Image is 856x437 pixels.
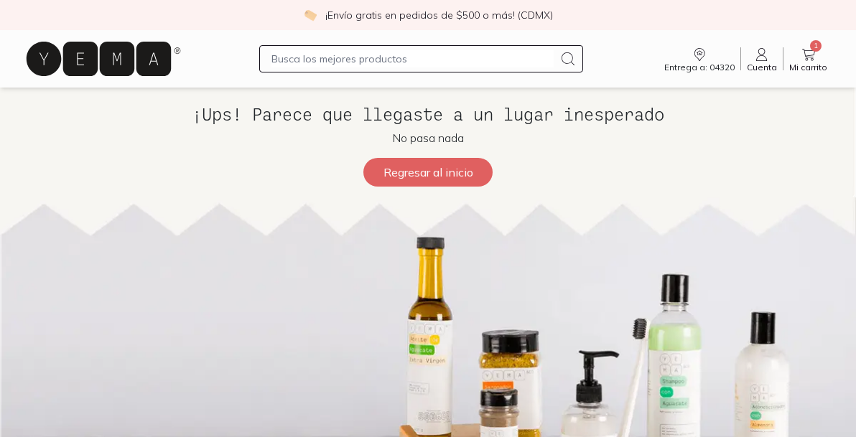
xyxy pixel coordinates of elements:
span: 1 [810,40,822,52]
span: Mi carrito [789,63,827,72]
input: Busca los mejores productos [271,50,554,67]
a: Entrega a: 04320 [659,46,740,72]
p: ¡Envío gratis en pedidos de $500 o más! (CDMX) [325,9,553,22]
img: check [304,9,317,22]
a: Cuenta [741,46,783,72]
a: 1Mi carrito [783,46,833,72]
span: Cuenta [747,63,777,72]
span: Entrega a: 04320 [664,63,735,72]
button: Regresar al inicio [363,158,493,187]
